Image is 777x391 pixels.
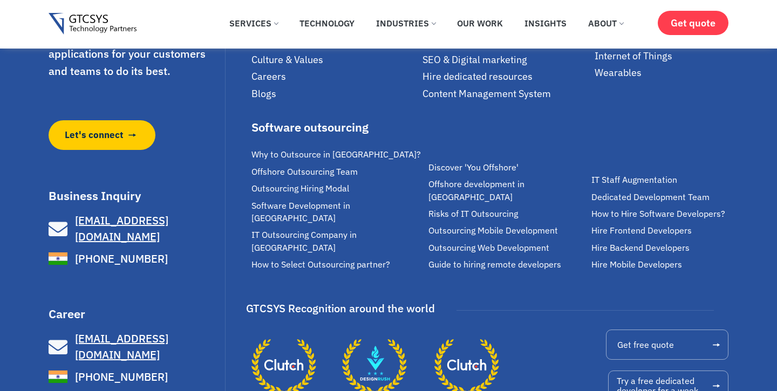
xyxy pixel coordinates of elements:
[428,161,586,174] a: Discover 'You Offshore'
[251,87,417,100] a: Blogs
[428,161,519,174] span: Discover 'You Offshore'
[428,242,549,254] span: Outsourcing Web Development
[251,166,358,178] span: Offshore Outsourcing Team
[591,242,734,254] a: Hire Backend Developers
[49,120,155,150] a: Let's connect
[422,70,590,83] a: Hire dedicated resources
[49,331,222,363] a: [EMAIL_ADDRESS][DOMAIN_NAME]
[291,11,363,35] a: Technology
[591,174,677,186] span: IT Staff Augmentation
[49,308,222,320] h3: Career
[251,53,417,66] a: Culture & Values
[72,251,168,267] span: [PHONE_NUMBER]
[49,190,222,202] h3: Business Inquiry
[49,212,222,245] a: [EMAIL_ADDRESS][DOMAIN_NAME]
[428,242,586,254] a: Outsourcing Web Development
[251,258,390,271] span: How to Select Outsourcing partner?
[428,258,561,271] span: Guide to hiring remote developers
[428,208,586,220] a: Risks of IT Outsourcing
[251,148,423,161] a: Why to Outsource in [GEOGRAPHIC_DATA]?
[422,87,590,100] a: Content Management System
[246,298,435,319] div: GTCSYS Recognition around the world
[49,367,222,386] a: [PHONE_NUMBER]
[251,53,323,66] span: Culture & Values
[595,66,728,79] a: Wearables
[591,208,734,220] a: How to Hire Software Developers?
[580,11,631,35] a: About
[75,213,168,244] span: [EMAIL_ADDRESS][DOMAIN_NAME]
[49,28,222,80] p: We make great software applications for your customers and teams to do its best.
[591,174,734,186] a: IT Staff Augmentation
[671,17,715,29] span: Get quote
[251,182,423,195] a: Outsourcing Hiring Modal
[368,11,444,35] a: Industries
[595,50,672,62] span: Internet of Things
[595,66,642,79] span: Wearables
[591,224,692,237] span: Hire Frontend Developers
[428,208,518,220] span: Risks of IT Outsourcing
[251,121,423,133] div: Software outsourcing
[428,258,586,271] a: Guide to hiring remote developers
[591,258,734,271] a: Hire Mobile Developers
[591,224,734,237] a: Hire Frontend Developers
[49,249,222,268] a: [PHONE_NUMBER]
[422,70,533,83] span: Hire dedicated resources
[251,70,286,83] span: Careers
[428,178,586,203] a: Offshore development in [GEOGRAPHIC_DATA]
[65,128,124,142] span: Let's connect
[591,191,734,203] a: Dedicated Development Team
[72,369,168,385] span: [PHONE_NUMBER]
[251,200,423,225] a: Software Development in [GEOGRAPHIC_DATA]
[606,330,728,360] a: Get free quote
[449,11,511,35] a: Our Work
[422,87,551,100] span: Content Management System
[428,224,558,237] span: Outsourcing Mobile Development
[251,87,276,100] span: Blogs
[49,13,137,35] img: SHOPIFY Development Service Gtcsys logo
[617,340,674,349] span: Get free quote
[422,53,590,66] a: SEO & Digital marketing
[591,242,690,254] span: Hire Backend Developers
[251,229,423,254] a: IT Outsourcing Company in [GEOGRAPHIC_DATA]
[591,258,682,271] span: Hire Mobile Developers
[428,224,586,237] a: Outsourcing Mobile Development
[251,148,421,161] span: Why to Outsource in [GEOGRAPHIC_DATA]?
[591,191,710,203] span: Dedicated Development Team
[221,11,286,35] a: Services
[658,11,728,35] a: Get quote
[75,331,168,362] span: [EMAIL_ADDRESS][DOMAIN_NAME]
[251,182,349,195] span: Outsourcing Hiring Modal
[516,11,575,35] a: Insights
[595,50,728,62] a: Internet of Things
[251,70,417,83] a: Careers
[422,53,527,66] span: SEO & Digital marketing
[251,166,423,178] a: Offshore Outsourcing Team
[591,208,725,220] span: How to Hire Software Developers?
[251,258,423,271] a: How to Select Outsourcing partner?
